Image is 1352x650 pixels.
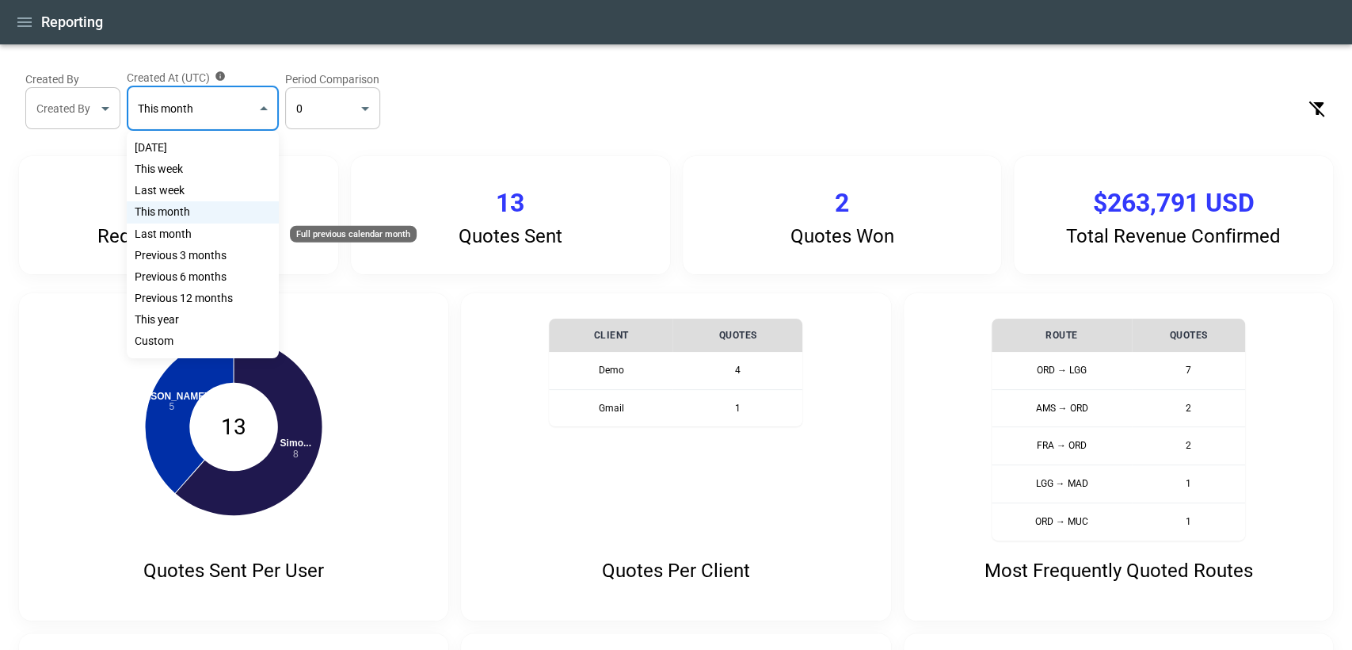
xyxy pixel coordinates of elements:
div: Full previous calendar month [290,226,417,243]
div: Monday to Sunday of previous week [127,180,279,201]
div: Yesterday (UTC) [127,137,279,159]
div: Full previous 12 calendar months [127,288,279,309]
div: Monday to yesterday [127,159,279,180]
div: 1st to yesterday, this month [127,201,279,223]
div: Select exact start and end dates [127,331,279,352]
div: 1st of Jan to yesterday [127,309,279,331]
div: Full previous 3 calendar months [127,245,279,266]
div: Full previous calendar month [127,224,279,245]
div: Full previous 6 calendar months [127,266,279,288]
